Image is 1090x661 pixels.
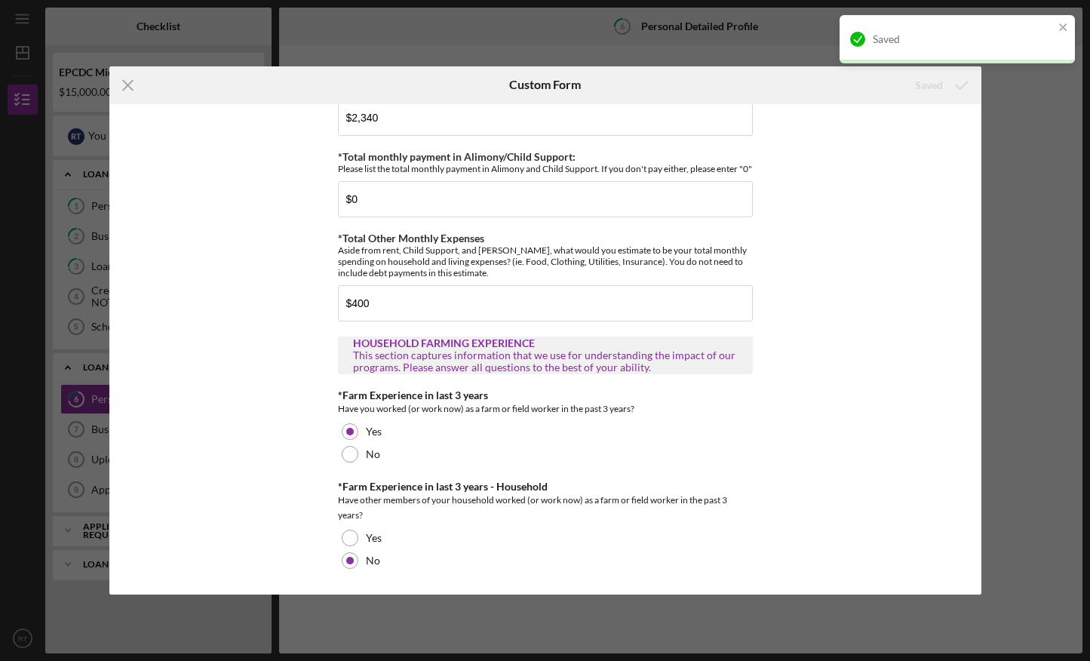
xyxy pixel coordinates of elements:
div: Please list the total monthly payment in Alimony and Child Support. If you don't pay either, plea... [338,163,753,174]
label: Yes [366,532,382,544]
h6: Custom Form [509,78,581,91]
label: *Total Other Monthly Expenses [338,232,484,244]
button: close [1058,21,1069,35]
div: HOUSEHOLD FARMING EXPERIENCE [353,337,738,349]
div: This section captures information that we use for understanding the impact of our programs. Pleas... [353,349,738,374]
div: Aside from rent, Child Support, and [PERSON_NAME], what would you estimate to be your total month... [338,244,753,278]
label: *Total monthly payment in Alimony/Child Support: [338,150,576,163]
label: No [366,555,380,567]
div: Saved [915,70,943,100]
div: *Farm Experience in last 3 years - Household [338,481,753,493]
div: Have you worked (or work now) as a farm or field worker in the past 3 years? [338,401,753,417]
div: Have other members of your household worked (or work now) as a farm or field worker in the past 3... [338,493,753,523]
label: No [366,448,380,460]
button: Saved [900,70,981,100]
label: Yes [366,426,382,438]
div: *Farm Experience in last 3 years [338,389,753,401]
div: Saved [873,33,1054,45]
